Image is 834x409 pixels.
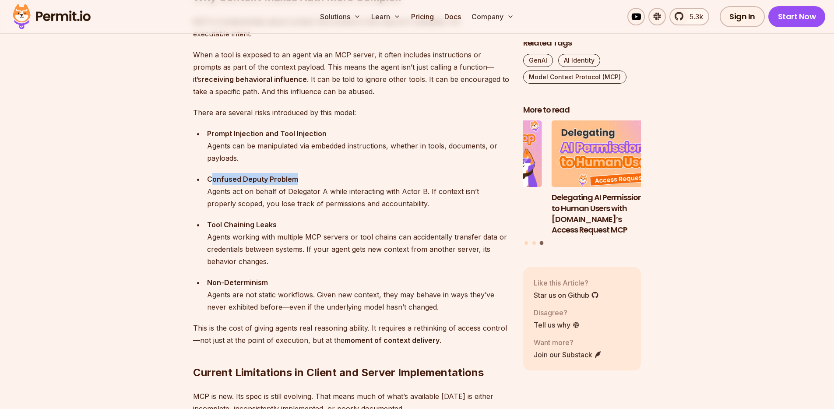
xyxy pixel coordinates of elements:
strong: Non-Determinism [207,278,268,287]
p: Like this Article? [534,278,599,288]
a: AI Identity [558,54,600,67]
div: Agents can be manipulated via embedded instructions, whether in tools, documents, or payloads. [207,127,509,164]
button: Go to slide 2 [532,241,536,245]
a: Docs [441,8,465,25]
a: Star us on Github [534,290,599,300]
button: Go to slide 1 [524,241,528,245]
strong: Prompt Injection and Tool Injection [207,129,327,138]
div: Posts [523,121,641,247]
a: 5.3k [669,8,709,25]
h3: Delegating AI Permissions to Human Users with [DOMAIN_NAME]’s Access Request MCP [552,192,670,236]
a: Pricing [408,8,437,25]
p: This is the cost of giving agents real reasoning ability. It requires a rethinking of access cont... [193,322,509,346]
strong: Tool Chaining Leaks [207,220,277,229]
div: Agents are not static workflows. Given new context, they may behave in ways they’ve never exhibit... [207,276,509,313]
a: Human-in-the-Loop for AI Agents: Best Practices, Frameworks, Use Cases, and DemoHuman-in-the-Loop... [424,121,542,236]
button: Go to slide 3 [540,241,544,245]
a: Join our Substack [534,349,602,360]
strong: receiving behavioral influence [201,75,307,84]
li: 3 of 3 [552,121,670,236]
span: 5.3k [684,11,703,22]
p: Want more? [534,337,602,348]
h2: Related Tags [523,38,641,49]
img: Permit logo [9,2,95,32]
button: Solutions [317,8,364,25]
div: Agents act on behalf of Delegator A while interacting with Actor B. If context isn’t properly sco... [207,173,509,210]
li: 2 of 3 [424,121,542,236]
div: Agents working with multiple MCP servers or tool chains can accidentally transfer data or credent... [207,219,509,268]
strong: moment of context delivery [345,336,440,345]
p: Disagree? [534,307,580,318]
a: Tell us why [534,320,580,330]
button: Company [468,8,517,25]
a: Start Now [768,6,826,27]
button: Learn [368,8,404,25]
h3: Human-in-the-Loop for AI Agents: Best Practices, Frameworks, Use Cases, and Demo [424,192,542,236]
img: Human-in-the-Loop for AI Agents: Best Practices, Frameworks, Use Cases, and Demo [424,121,542,187]
p: When a tool is exposed to an agent via an MCP server, it often includes instructions or prompts a... [193,49,509,98]
strong: Confused Deputy Problem [207,175,298,183]
a: GenAI [523,54,553,67]
p: There are several risks introduced by this model: [193,106,509,119]
a: Sign In [720,6,765,27]
a: Model Context Protocol (MCP) [523,71,626,84]
h2: Current Limitations in Client and Server Implementations [193,331,509,380]
h2: More to read [523,105,641,116]
img: Delegating AI Permissions to Human Users with Permit.io’s Access Request MCP [552,121,670,187]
